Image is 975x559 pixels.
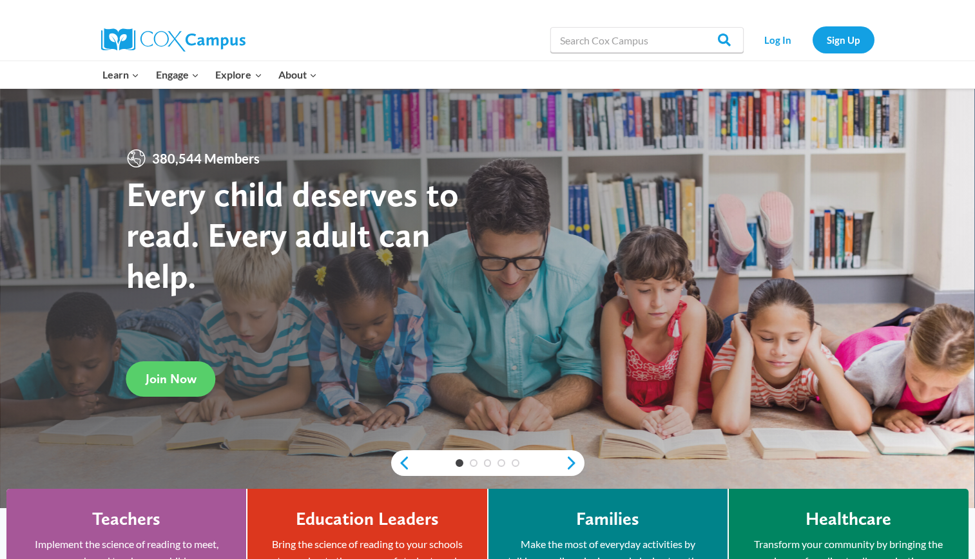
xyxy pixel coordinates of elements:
strong: Every child deserves to read. Every adult can help. [126,173,459,296]
a: 5 [512,459,519,467]
a: 2 [470,459,478,467]
a: previous [391,455,410,471]
input: Search Cox Campus [550,27,744,53]
span: 380,544 Members [147,148,265,169]
span: Learn [102,66,139,83]
span: Explore [215,66,262,83]
a: Log In [750,26,806,53]
a: Sign Up [813,26,874,53]
a: 3 [484,459,492,467]
h4: Teachers [92,508,160,530]
h4: Families [576,508,639,530]
span: Engage [156,66,199,83]
h4: Healthcare [806,508,891,530]
img: Cox Campus [101,28,246,52]
span: Join Now [146,371,197,386]
span: About [278,66,317,83]
a: 4 [497,459,505,467]
h4: Education Leaders [296,508,439,530]
div: content slider buttons [391,450,584,476]
nav: Primary Navigation [95,61,325,88]
a: Join Now [126,361,216,397]
a: 1 [456,459,463,467]
a: next [565,455,584,471]
nav: Secondary Navigation [750,26,874,53]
